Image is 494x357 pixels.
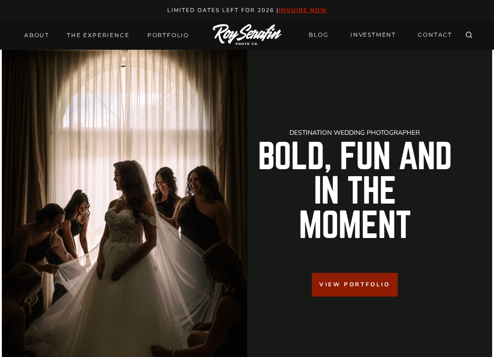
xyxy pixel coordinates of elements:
[303,27,458,43] nav: Secondary Navigation
[61,29,135,42] a: THE EXPERIENCE
[412,27,458,43] a: CONTACT
[19,29,195,42] nav: Primary Navigation
[255,140,455,243] h2: Bold, Fun And in the Moment
[279,7,327,14] a: inquire now
[19,29,55,42] a: About
[312,273,397,297] a: View Portfolio
[255,130,455,136] h1: Destination Wedding Photographer
[142,29,195,42] a: Portfolio
[10,6,484,15] p: Limited Dates LEft for 2026 |
[303,27,334,43] a: BLOG
[319,280,390,289] span: View Portfolio
[213,24,282,46] img: Logo of Roy Serafin Photo Co., featuring stylized text in white on a light background, representi...
[462,29,475,42] button: View Search Form
[345,27,402,43] a: INVESTMENT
